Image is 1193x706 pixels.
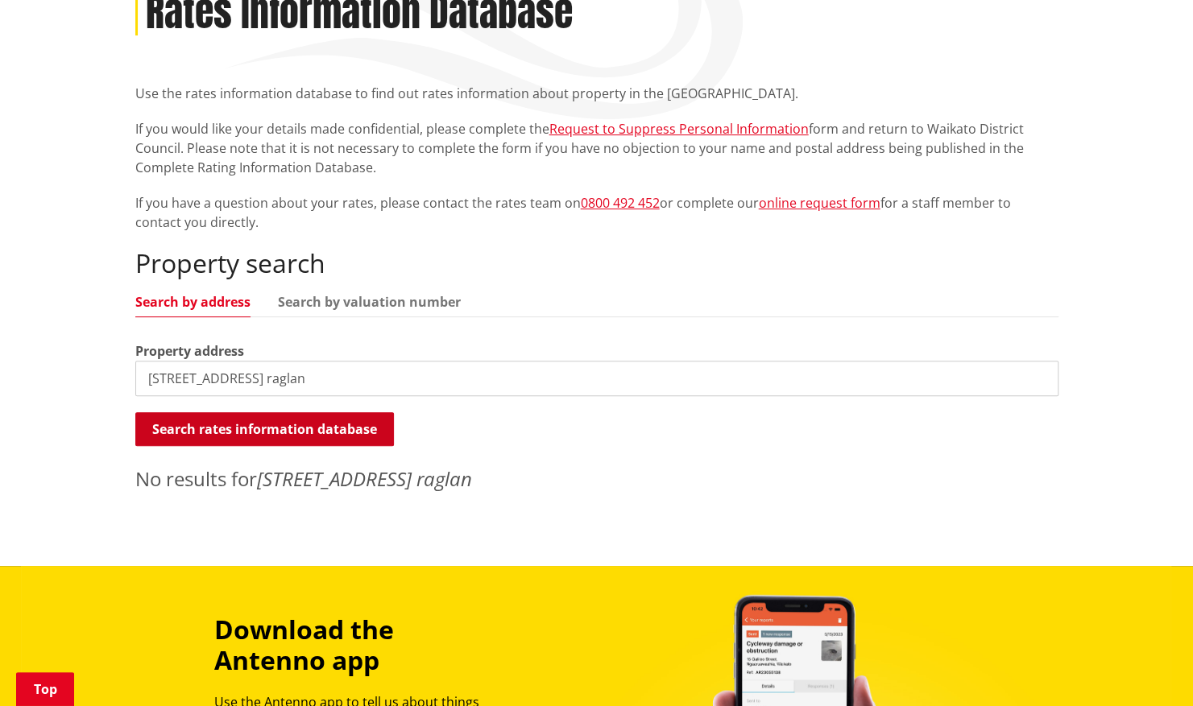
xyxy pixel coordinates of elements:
a: 0800 492 452 [581,194,660,212]
p: No results for [135,464,1058,493]
h2: Property search [135,248,1058,279]
a: Top [16,672,74,706]
a: Search by valuation number [278,295,461,308]
p: If you would like your details made confidential, please complete the form and return to Waikato ... [135,119,1058,177]
a: online request form [759,194,880,212]
label: Property address [135,341,244,361]
h3: Download the Antenno app [214,614,506,676]
button: Search rates information database [135,412,394,446]
input: e.g. Duke Street NGARUAWAHIA [135,361,1058,396]
iframe: Messenger Launcher [1119,638,1177,696]
p: Use the rates information database to find out rates information about property in the [GEOGRAPHI... [135,84,1058,103]
em: [STREET_ADDRESS] raglan [257,465,472,492]
a: Search by address [135,295,251,308]
p: If you have a question about your rates, please contact the rates team on or complete our for a s... [135,193,1058,232]
a: Request to Suppress Personal Information [549,120,809,138]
